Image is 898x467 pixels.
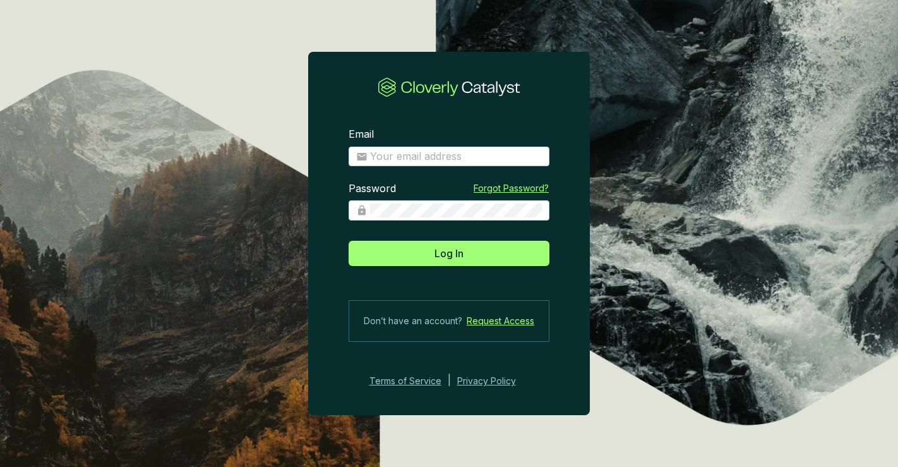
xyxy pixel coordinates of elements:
a: Privacy Policy [457,373,533,389]
label: Password [349,182,396,196]
a: Terms of Service [366,373,441,389]
div: | [448,373,451,389]
input: Password [370,203,542,217]
a: Forgot Password? [474,182,549,195]
a: Request Access [467,313,534,329]
span: Log In [434,246,464,261]
input: Email [370,150,542,164]
button: Log In [349,241,549,266]
span: Don’t have an account? [364,313,462,329]
label: Email [349,128,374,142]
